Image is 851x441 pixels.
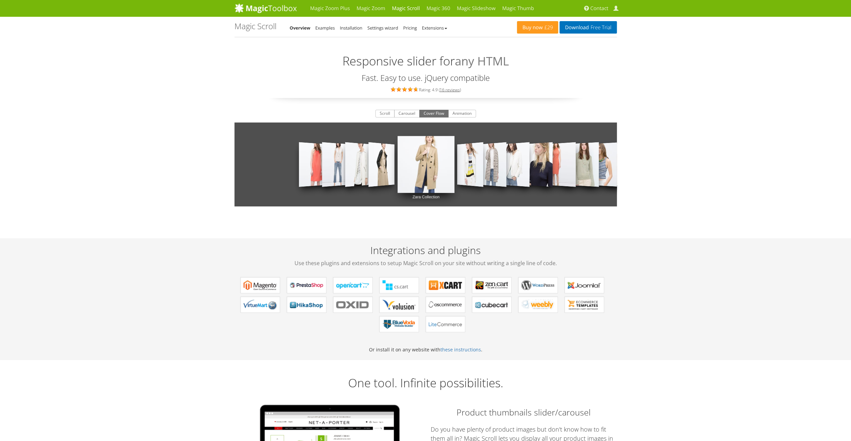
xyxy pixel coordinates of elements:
[376,185,388,193] span: Zara Collection
[426,316,465,332] a: Magic Scroll for LiteCommerce
[234,22,276,31] h1: Magic Scroll
[565,297,604,313] a: Magic Scroll for ecommerce Templates
[394,110,420,118] button: Carousel
[403,25,417,31] a: Pricing
[244,300,277,310] b: Magic Scroll for VirtueMart
[426,297,465,313] a: Magic Scroll for osCommerce
[234,73,617,82] h3: Fast. Easy to use. jQuery compatible
[543,25,553,30] span: £29
[455,52,509,70] span: any HTML
[440,87,460,93] a: 16 reviews
[290,280,323,290] b: Magic Scroll for PrestaShop
[448,110,476,118] button: Animation
[518,297,558,313] a: Magic Scroll for Weebly
[568,280,601,290] b: Magic Scroll for Joomla
[379,316,419,332] a: Magic Scroll for BlueVoda
[431,406,617,418] h2: Product thumbnails slider/carousel
[412,193,439,201] span: Zara Collection
[517,21,558,34] a: Buy now£29
[472,297,512,313] a: Magic Scroll for CubeCart
[375,110,394,118] button: Scroll
[382,319,416,329] b: Magic Scroll for BlueVoda
[234,377,617,390] h2: One tool. Infinite possibilities.
[333,277,373,293] a: Magic Scroll for OpenCart
[565,277,604,293] a: Magic Scroll for Joomla
[560,21,617,34] a: DownloadFree Trial
[521,300,555,310] b: Magic Scroll for Weebly
[568,300,601,310] b: Magic Scroll for ecommerce Templates
[589,25,611,30] span: Free Trial
[290,25,311,31] a: Overview
[234,86,617,93] div: Rating: 4.9 ( )
[315,25,335,31] a: Examples
[382,300,416,310] b: Magic Scroll for Volusion
[244,280,277,290] b: Magic Scroll for Magento
[426,277,465,293] a: Magic Scroll for X-Cart
[340,25,362,31] a: Installation
[287,297,326,313] a: Magic Scroll for HikaShop
[440,346,481,353] a: these instructions
[290,300,323,310] b: Magic Scroll for HikaShop
[429,280,462,290] b: Magic Scroll for X-Cart
[234,259,617,267] span: Use these plugins and extensions to setup Magic Scroll on your site without writing a single line...
[429,300,462,310] b: Magic Scroll for osCommerce
[475,300,509,310] b: Magic Scroll for CubeCart
[475,280,509,290] b: Magic Scroll for Zen Cart
[287,277,326,293] a: Magic Scroll for PrestaShop
[333,297,373,313] a: Magic Scroll for OXID
[367,25,398,31] a: Settings wizard
[518,277,558,293] a: Magic Scroll for WordPress
[590,5,608,12] span: Contact
[234,238,617,360] div: Or install it on any website with .
[429,319,462,329] b: Magic Scroll for LiteCommerce
[241,277,280,293] a: Magic Scroll for Magento
[419,110,448,118] button: Cover Flow
[241,297,280,313] a: Magic Scroll for VirtueMart
[234,46,617,70] h2: Responsive slider for
[379,277,419,293] a: Magic Scroll for CS-Cart
[336,300,370,310] b: Magic Scroll for OXID
[382,280,416,290] b: Magic Scroll for CS-Cart
[472,277,512,293] a: Magic Scroll for Zen Cart
[234,3,297,13] img: MagicToolbox.com - Image tools for your website
[422,25,447,31] a: Extensions
[336,280,370,290] b: Magic Scroll for OpenCart
[521,280,555,290] b: Magic Scroll for WordPress
[379,297,419,313] a: Magic Scroll for Volusion
[234,245,617,267] h2: Integrations and plugins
